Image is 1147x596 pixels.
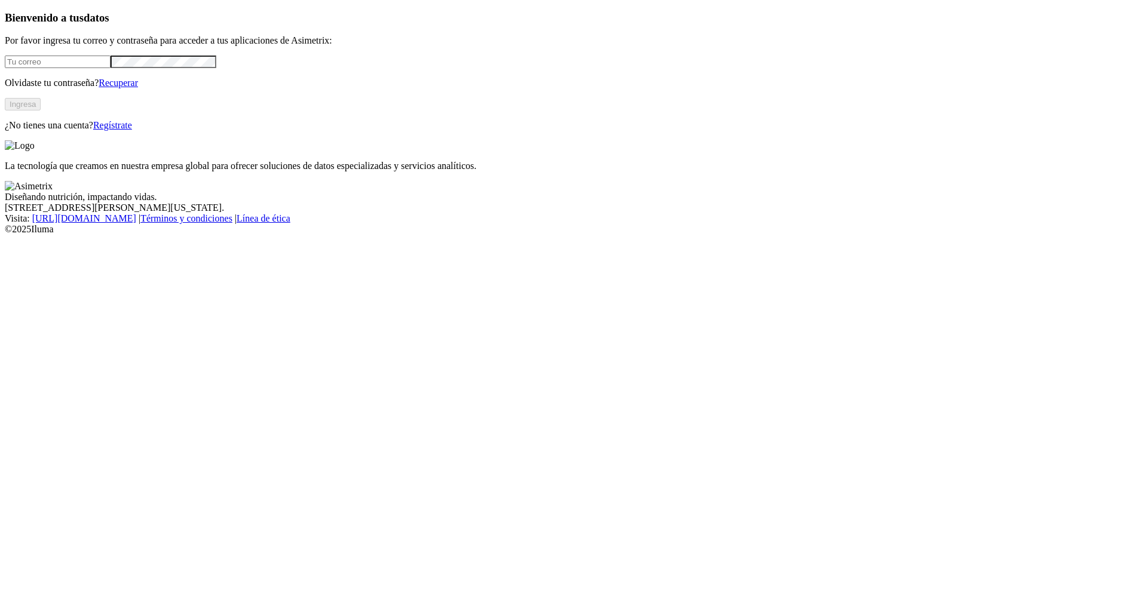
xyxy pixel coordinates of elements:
[5,98,41,110] button: Ingresa
[5,78,1142,88] p: Olvidaste tu contraseña?
[237,213,290,223] a: Línea de ética
[5,35,1142,46] p: Por favor ingresa tu correo y contraseña para acceder a tus aplicaciones de Asimetrix:
[5,192,1142,202] div: Diseñando nutrición, impactando vidas.
[5,213,1142,224] div: Visita : | |
[5,181,53,192] img: Asimetrix
[32,213,136,223] a: [URL][DOMAIN_NAME]
[93,120,132,130] a: Regístrate
[5,202,1142,213] div: [STREET_ADDRESS][PERSON_NAME][US_STATE].
[5,224,1142,235] div: © 2025 Iluma
[84,11,109,24] span: datos
[5,11,1142,24] h3: Bienvenido a tus
[140,213,232,223] a: Términos y condiciones
[5,56,111,68] input: Tu correo
[99,78,138,88] a: Recuperar
[5,140,35,151] img: Logo
[5,161,1142,171] p: La tecnología que creamos en nuestra empresa global para ofrecer soluciones de datos especializad...
[5,120,1142,131] p: ¿No tienes una cuenta?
